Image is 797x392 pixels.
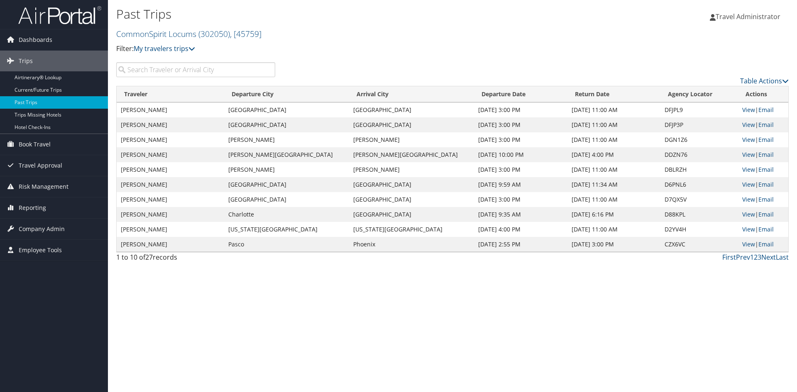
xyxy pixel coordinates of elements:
td: | [738,132,788,147]
td: [PERSON_NAME] [117,132,224,147]
a: View [742,240,755,248]
td: [PERSON_NAME] [117,162,224,177]
td: [PERSON_NAME] [224,162,349,177]
td: [DATE] 11:34 AM [567,177,661,192]
a: 1 [750,253,754,262]
th: Departure Date: activate to sort column ascending [474,86,567,102]
th: Return Date: activate to sort column ascending [567,86,661,102]
a: View [742,106,755,114]
td: [DATE] 9:59 AM [474,177,567,192]
td: | [738,162,788,177]
td: [PERSON_NAME][GEOGRAPHIC_DATA] [224,147,349,162]
td: [DATE] 6:16 PM [567,207,661,222]
td: | [738,207,788,222]
a: Email [758,180,774,188]
a: Email [758,195,774,203]
th: Agency Locator: activate to sort column ascending [660,86,738,102]
td: [GEOGRAPHIC_DATA] [349,207,474,222]
span: Travel Administrator [716,12,780,21]
td: [PERSON_NAME] [117,192,224,207]
a: Last [776,253,789,262]
td: [GEOGRAPHIC_DATA] [349,192,474,207]
td: DDZN76 [660,147,738,162]
a: Email [758,151,774,158]
a: View [742,166,755,173]
td: [DATE] 2:55 PM [474,237,567,252]
td: [PERSON_NAME] [117,237,224,252]
a: 3 [758,253,761,262]
td: [DATE] 11:00 AM [567,222,661,237]
td: [PERSON_NAME] [349,162,474,177]
td: DBLRZH [660,162,738,177]
td: | [738,147,788,162]
a: View [742,225,755,233]
td: [PERSON_NAME] [117,207,224,222]
td: [DATE] 11:00 AM [567,192,661,207]
td: [GEOGRAPHIC_DATA] [224,177,349,192]
span: , [ 45759 ] [230,28,262,39]
span: Employee Tools [19,240,62,261]
td: | [738,237,788,252]
td: [GEOGRAPHIC_DATA] [349,102,474,117]
span: Book Travel [19,134,51,155]
a: View [742,195,755,203]
td: [DATE] 10:00 PM [474,147,567,162]
td: [DATE] 4:00 PM [567,147,661,162]
td: DFJP3P [660,117,738,132]
td: [DATE] 3:00 PM [474,192,567,207]
td: Phoenix [349,237,474,252]
td: [GEOGRAPHIC_DATA] [224,192,349,207]
div: 1 to 10 of records [116,252,275,266]
a: Email [758,106,774,114]
span: Reporting [19,197,46,218]
td: [PERSON_NAME] [117,222,224,237]
span: Company Admin [19,219,65,239]
td: [US_STATE][GEOGRAPHIC_DATA] [224,222,349,237]
a: 2 [754,253,758,262]
td: [DATE] 4:00 PM [474,222,567,237]
a: Email [758,136,774,144]
a: Email [758,225,774,233]
a: First [722,253,736,262]
a: Table Actions [740,76,789,85]
input: Search Traveler or Arrival City [116,62,275,77]
th: Departure City: activate to sort column ascending [224,86,349,102]
td: [PERSON_NAME] [117,102,224,117]
td: Pasco [224,237,349,252]
td: | [738,177,788,192]
td: [DATE] 11:00 AM [567,117,661,132]
td: | [738,222,788,237]
td: [PERSON_NAME] [117,117,224,132]
a: View [742,136,755,144]
a: Email [758,166,774,173]
td: [PERSON_NAME][GEOGRAPHIC_DATA] [349,147,474,162]
td: [DATE] 11:00 AM [567,162,661,177]
a: Email [758,210,774,218]
a: View [742,151,755,158]
a: Travel Administrator [710,4,789,29]
td: [GEOGRAPHIC_DATA] [224,117,349,132]
td: [GEOGRAPHIC_DATA] [349,177,474,192]
td: [DATE] 9:35 AM [474,207,567,222]
span: Trips [19,51,33,71]
td: [DATE] 3:00 PM [474,162,567,177]
th: Arrival City: activate to sort column ascending [349,86,474,102]
td: [PERSON_NAME] [117,177,224,192]
a: View [742,121,755,129]
td: [DATE] 3:00 PM [474,102,567,117]
span: ( 302050 ) [198,28,230,39]
th: Actions [738,86,788,102]
p: Filter: [116,44,565,54]
td: [PERSON_NAME] [224,132,349,147]
th: Traveler: activate to sort column ascending [117,86,224,102]
td: [DATE] 3:00 PM [567,237,661,252]
td: | [738,117,788,132]
a: Email [758,240,774,248]
a: CommonSpirit Locums [116,28,262,39]
td: [PERSON_NAME] [349,132,474,147]
span: Risk Management [19,176,68,197]
a: Next [761,253,776,262]
td: D88KPL [660,207,738,222]
td: DFJPL9 [660,102,738,117]
a: My travelers trips [134,44,195,53]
